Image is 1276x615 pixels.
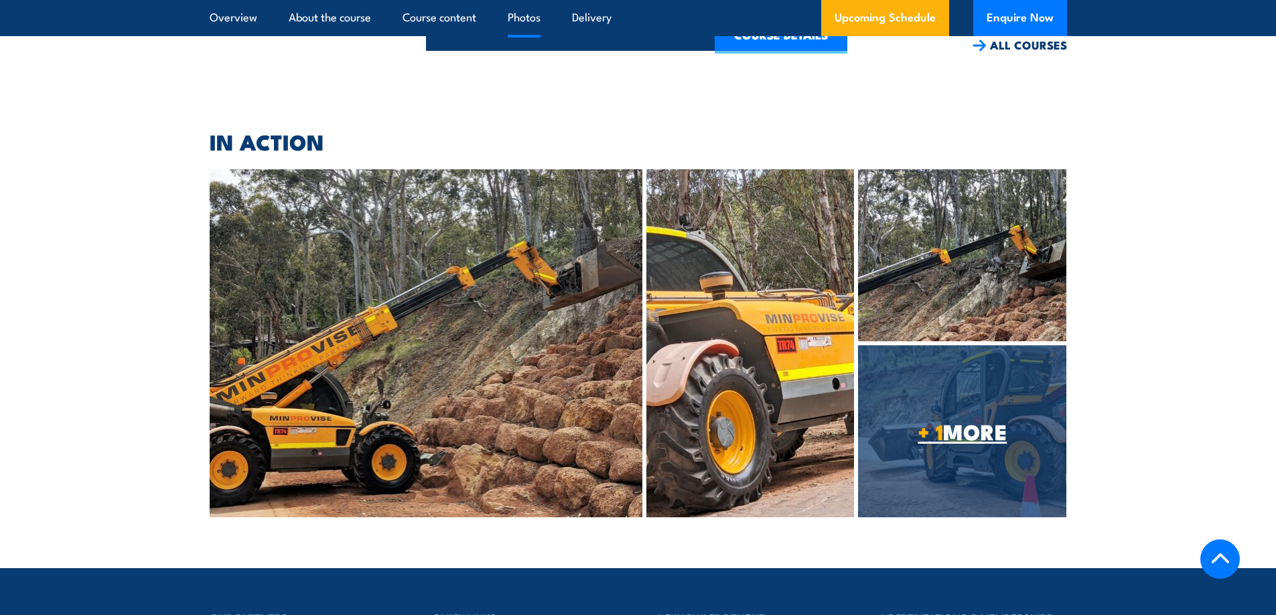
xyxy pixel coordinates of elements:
[973,37,1067,53] a: ALL COURSES
[918,414,943,448] strong: + 1
[858,345,1066,517] a: + 1MORE
[210,169,643,517] img: Conduct telescopic materials handler operations Training
[210,132,1067,151] h2: IN ACTION
[646,169,854,517] img: Conduct telescopic materials handler operations Training
[858,169,1066,341] img: Conduct telescopic materials handler operations Training
[858,422,1066,440] span: MORE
